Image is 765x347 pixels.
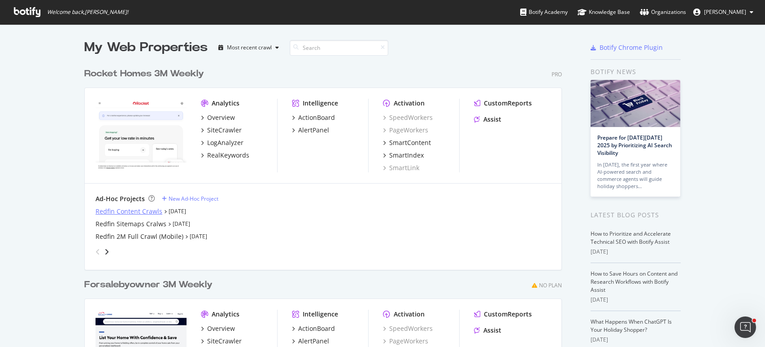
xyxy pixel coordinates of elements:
div: AlertPanel [298,126,329,135]
a: Overview [201,113,235,122]
div: Botify Chrome Plugin [600,43,663,52]
span: Welcome back, [PERSON_NAME] ! [47,9,128,16]
a: How to Prioritize and Accelerate Technical SEO with Botify Assist [591,230,671,246]
div: [DATE] [591,296,681,304]
div: No Plan [539,281,562,289]
div: Botify news [591,67,681,77]
a: CustomReports [474,310,532,319]
div: Analytics [212,99,239,108]
div: Analytics [212,310,239,319]
a: SiteCrawler [201,337,242,346]
a: SmartContent [383,138,431,147]
div: In [DATE], the first year where AI-powered search and commerce agents will guide holiday shoppers… [597,161,674,190]
a: Assist [474,326,501,335]
div: CustomReports [484,99,532,108]
a: RealKeywords [201,151,249,160]
a: Redfin 2M Full Crawl (Mobile) [96,232,183,241]
div: AlertPanel [298,337,329,346]
div: ActionBoard [298,324,335,333]
div: New Ad-Hoc Project [169,195,218,202]
a: How to Save Hours on Content and Research Workflows with Botify Assist [591,270,678,294]
a: Rocket Homes 3M Weekly [84,67,208,80]
img: Prepare for Black Friday 2025 by Prioritizing AI Search Visibility [591,80,680,127]
div: Organizations [640,8,686,17]
div: Forsalebyowner 3M Weekly [84,278,213,291]
div: [DATE] [591,336,681,344]
a: Overview [201,324,235,333]
a: PageWorkers [383,337,428,346]
a: Botify Chrome Plugin [591,43,663,52]
a: New Ad-Hoc Project [162,195,218,202]
a: Prepare for [DATE][DATE] 2025 by Prioritizing AI Search Visibility [597,134,672,157]
div: Rocket Homes 3M Weekly [84,67,204,80]
a: SiteCrawler [201,126,242,135]
button: [PERSON_NAME] [686,5,761,19]
a: [DATE] [169,207,186,215]
a: Forsalebyowner 3M Weekly [84,278,216,291]
div: Latest Blog Posts [591,210,681,220]
div: Assist [483,115,501,124]
span: David Britton [704,8,746,16]
a: AlertPanel [292,126,329,135]
div: Intelligence [303,310,338,319]
iframe: Intercom live chat [735,316,756,338]
div: [DATE] [591,248,681,256]
div: LogAnalyzer [207,138,243,147]
a: LogAnalyzer [201,138,243,147]
input: Search [290,40,388,56]
a: Redfin Content Crawls [96,207,162,216]
a: [DATE] [190,233,207,240]
div: Pro [552,70,562,78]
div: ActionBoard [298,113,335,122]
a: ActionBoard [292,113,335,122]
div: Intelligence [303,99,338,108]
div: angle-right [104,247,110,256]
div: CustomReports [484,310,532,319]
img: www.rocket.com [96,99,187,171]
a: SpeedWorkers [383,324,433,333]
a: [DATE] [173,220,190,228]
div: angle-left [92,245,104,259]
div: Most recent crawl [227,45,272,50]
div: Assist [483,326,501,335]
div: Knowledge Base [578,8,630,17]
a: What Happens When ChatGPT Is Your Holiday Shopper? [591,318,672,334]
div: SmartIndex [389,151,424,160]
div: Activation [394,99,425,108]
div: SiteCrawler [207,337,242,346]
button: Most recent crawl [215,40,283,55]
a: SmartLink [383,163,419,172]
a: AlertPanel [292,337,329,346]
a: Redfin Sitemaps Cralws [96,220,166,228]
a: CustomReports [474,99,532,108]
a: SpeedWorkers [383,113,433,122]
a: SmartIndex [383,151,424,160]
div: Overview [207,324,235,333]
a: ActionBoard [292,324,335,333]
a: Assist [474,115,501,124]
div: Activation [394,310,425,319]
div: Overview [207,113,235,122]
div: Ad-Hoc Projects [96,194,145,203]
div: Botify Academy [520,8,568,17]
div: RealKeywords [207,151,249,160]
a: PageWorkers [383,126,428,135]
div: My Web Properties [84,39,208,57]
div: SiteCrawler [207,126,242,135]
div: SmartContent [389,138,431,147]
